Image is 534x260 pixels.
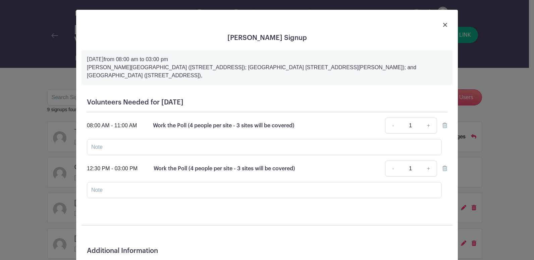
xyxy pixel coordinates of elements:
[420,161,437,177] a: +
[87,55,447,63] p: from 08:00 am to 03:00 pm
[87,139,442,155] input: Note
[385,118,400,134] a: -
[82,34,452,42] h5: [PERSON_NAME] Signup
[87,63,447,80] p: [PERSON_NAME][GEOGRAPHIC_DATA] ([STREET_ADDRESS]); [GEOGRAPHIC_DATA] [STREET_ADDRESS][PERSON_NAME...
[420,118,437,134] a: +
[443,23,447,27] img: close_button-5f87c8562297e5c2d7936805f587ecaba9071eb48480494691a3f1689db116b3.svg
[87,57,104,62] strong: [DATE]
[154,165,295,173] p: Work the Poll (4 people per site - 3 sites will be covered)
[87,165,138,173] div: 12:30 PM - 03:00 PM
[385,161,400,177] a: -
[87,247,447,255] h5: Additional Information
[87,122,137,130] div: 08:00 AM - 11:00 AM
[87,182,442,198] input: Note
[153,122,294,130] p: Work the Poll (4 people per site - 3 sites will be covered)
[87,98,447,106] h5: Volunteers Needed for [DATE]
